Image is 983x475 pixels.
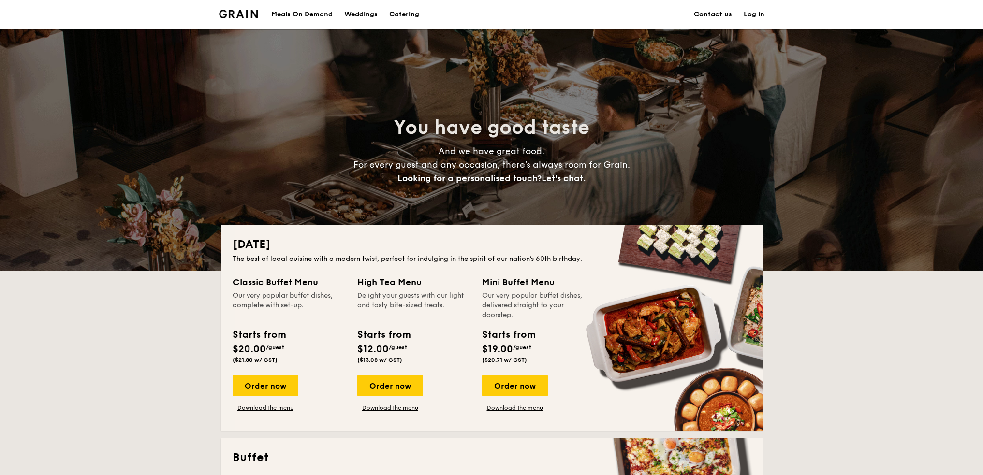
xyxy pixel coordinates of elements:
[233,404,298,412] a: Download the menu
[353,146,630,184] span: And we have great food. For every guest and any occasion, there’s always room for Grain.
[357,328,410,342] div: Starts from
[482,404,548,412] a: Download the menu
[357,291,470,320] div: Delight your guests with our light and tasty bite-sized treats.
[482,275,595,289] div: Mini Buffet Menu
[233,328,285,342] div: Starts from
[266,344,284,351] span: /guest
[233,291,346,320] div: Our very popular buffet dishes, complete with set-up.
[357,275,470,289] div: High Tea Menu
[357,404,423,412] a: Download the menu
[357,375,423,396] div: Order now
[482,344,513,355] span: $19.00
[219,10,258,18] a: Logotype
[357,344,389,355] span: $12.00
[233,275,346,289] div: Classic Buffet Menu
[513,344,531,351] span: /guest
[542,173,586,184] span: Let's chat.
[482,291,595,320] div: Our very popular buffet dishes, delivered straight to your doorstep.
[233,375,298,396] div: Order now
[482,357,527,363] span: ($20.71 w/ GST)
[482,328,535,342] div: Starts from
[233,450,751,465] h2: Buffet
[233,254,751,264] div: The best of local cuisine with a modern twist, perfect for indulging in the spirit of our nation’...
[233,237,751,252] h2: [DATE]
[233,344,266,355] span: $20.00
[219,10,258,18] img: Grain
[357,357,402,363] span: ($13.08 w/ GST)
[397,173,542,184] span: Looking for a personalised touch?
[394,116,589,139] span: You have good taste
[482,375,548,396] div: Order now
[389,344,407,351] span: /guest
[233,357,278,363] span: ($21.80 w/ GST)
